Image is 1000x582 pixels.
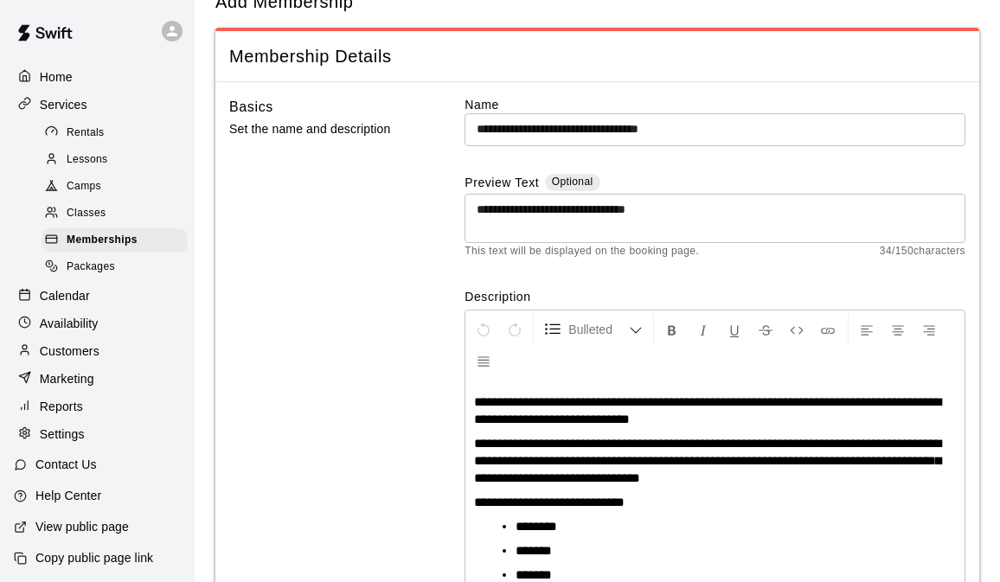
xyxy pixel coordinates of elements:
label: Description [465,288,965,305]
button: Insert Code [782,314,811,345]
span: Lessons [67,151,108,169]
button: Insert Link [813,314,843,345]
label: Preview Text [465,174,539,194]
a: Camps [42,174,195,201]
p: Customers [40,342,99,360]
button: Format Underline [720,314,749,345]
button: Right Align [914,314,944,345]
p: Calendar [40,287,90,304]
h6: Basics [229,96,273,118]
p: View public page [35,518,129,535]
div: Memberships [42,228,188,253]
a: Customers [14,338,181,364]
span: Bulleted List [568,321,629,338]
span: This text will be displayed on the booking page. [465,243,699,260]
p: Home [40,68,73,86]
button: Left Align [852,314,881,345]
span: Camps [67,178,101,195]
a: Memberships [42,227,195,254]
a: Settings [14,421,181,447]
a: Services [14,92,181,118]
a: Packages [42,254,195,281]
a: Reports [14,393,181,419]
button: Redo [500,314,529,345]
button: Format Italics [689,314,718,345]
span: Memberships [67,232,138,249]
p: Marketing [40,370,94,387]
button: Formatting Options [537,314,650,345]
div: Rentals [42,121,188,145]
p: Settings [40,425,85,443]
a: Calendar [14,283,181,309]
div: Camps [42,175,188,199]
button: Undo [469,314,498,345]
p: Set the name and description [229,118,420,140]
p: Services [40,96,87,113]
div: Lessons [42,148,188,172]
p: Availability [40,315,99,332]
a: Availability [14,310,181,336]
p: Reports [40,398,83,415]
div: Packages [42,255,188,279]
p: Contact Us [35,456,97,473]
span: Classes [67,205,106,222]
a: Classes [42,201,195,227]
button: Format Bold [657,314,687,345]
span: Membership Details [229,45,965,68]
a: Lessons [42,146,195,173]
button: Center Align [883,314,913,345]
p: Copy public page link [35,549,153,566]
span: Rentals [67,125,105,142]
button: Format Strikethrough [751,314,780,345]
span: Packages [67,259,115,276]
button: Justify Align [469,345,498,376]
div: Classes [42,201,188,226]
a: Marketing [14,366,181,392]
a: Rentals [42,119,195,146]
span: Optional [552,176,593,188]
p: Help Center [35,487,101,504]
span: 34 / 150 characters [880,243,965,260]
a: Home [14,64,181,90]
label: Name [465,96,965,113]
